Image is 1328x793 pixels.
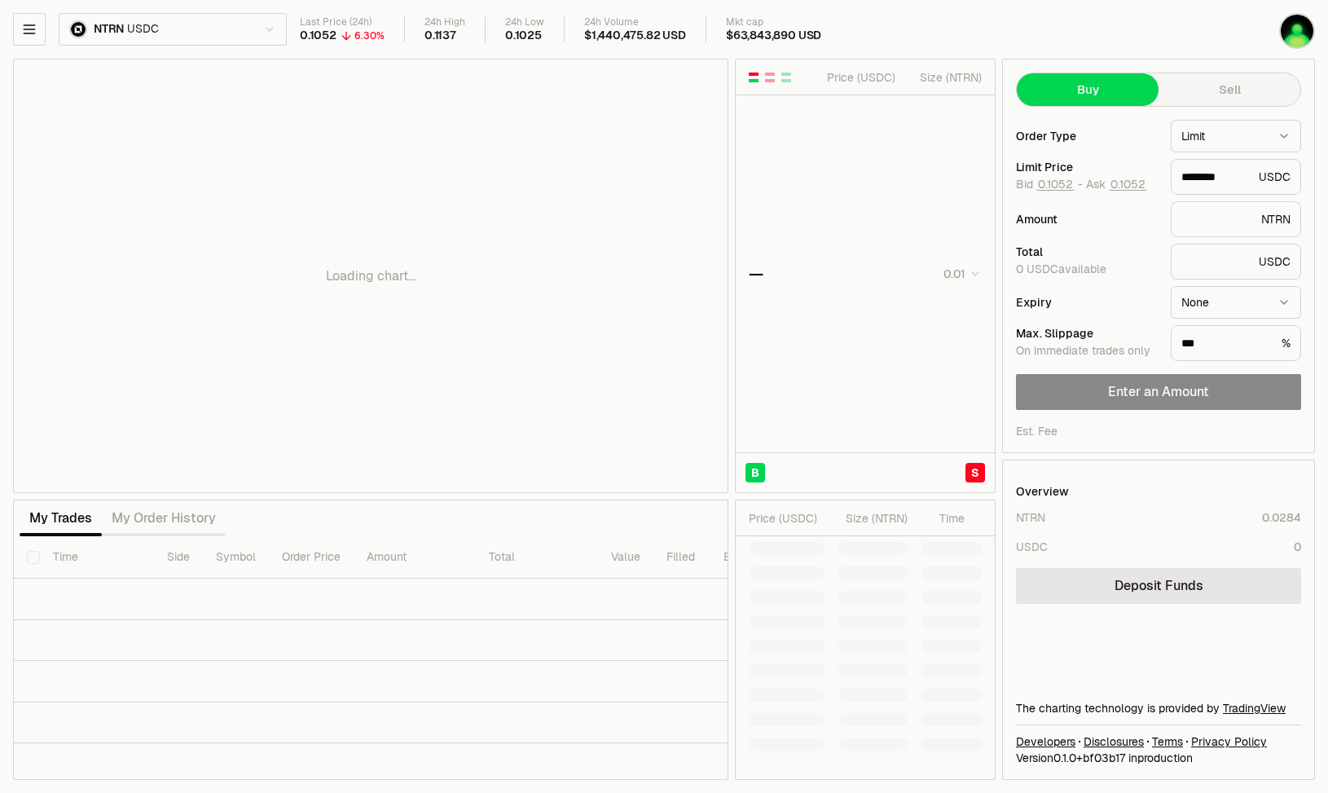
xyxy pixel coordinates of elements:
div: The charting technology is provided by [1016,700,1301,716]
div: 24h Volume [584,16,686,29]
div: Price ( USDC ) [749,510,825,526]
div: NTRN [1171,201,1301,237]
div: 6.30% [354,29,385,42]
div: $63,843,890 USD [726,29,821,43]
div: Amount [1016,214,1158,225]
span: NTRN [94,22,124,37]
div: Price ( USDC ) [823,69,895,86]
div: 0.0284 [1262,509,1301,526]
div: 0 [1294,539,1301,555]
button: Select all [27,551,40,564]
div: USDC [1016,539,1048,555]
a: Deposit Funds [1016,568,1301,604]
button: Sell [1159,73,1300,106]
th: Filled [653,536,710,579]
th: Symbol [203,536,269,579]
th: Order Price [269,536,354,579]
div: Mkt cap [726,16,821,29]
a: Developers [1016,734,1075,750]
th: Expiry [710,536,820,579]
button: 0.1052 [1036,178,1075,191]
div: % [1171,325,1301,361]
button: Buy [1017,73,1159,106]
span: 0 USDC available [1016,262,1106,276]
a: Terms [1152,734,1183,750]
div: USDC [1171,244,1301,280]
div: USDC [1171,159,1301,195]
div: Size ( NTRN ) [838,510,908,526]
button: None [1171,286,1301,319]
a: TradingView [1223,701,1286,716]
div: Expiry [1016,297,1158,308]
div: $1,440,475.82 USD [584,29,686,43]
div: Version 0.1.0 + in production [1016,750,1301,766]
p: Loading chart... [326,267,416,286]
div: Limit Price [1016,161,1158,173]
div: Total [1016,246,1158,258]
div: 0.1052 [300,29,336,43]
th: Amount [354,536,476,579]
button: My Trades [20,502,102,535]
div: 0.1137 [424,29,456,43]
span: USDC [127,22,158,37]
button: 0.1052 [1109,178,1147,191]
button: Show Buy Orders Only [780,71,793,84]
a: Privacy Policy [1191,734,1267,750]
div: Order Type [1016,130,1158,142]
img: NTRN Logo [71,22,86,37]
div: 24h High [424,16,465,29]
th: Total [476,536,598,579]
div: 0.1025 [505,29,542,43]
span: S [971,465,979,481]
span: B [751,465,759,481]
button: 0.01 [939,264,982,284]
button: Show Sell Orders Only [763,71,776,84]
th: Value [598,536,653,579]
img: jushiung70 [1281,15,1313,47]
span: bf03b1713a3eceec20a9d5b3f8a1898c9e41278a [1083,751,1125,765]
div: — [749,262,763,285]
div: Last Price (24h) [300,16,385,29]
th: Side [154,536,203,579]
div: Size ( NTRN ) [909,69,982,86]
a: Disclosures [1084,734,1144,750]
div: 24h Low [505,16,544,29]
th: Time [40,536,154,579]
button: My Order History [102,502,226,535]
div: On immediate trades only [1016,344,1158,359]
span: Bid - [1016,178,1083,192]
button: Show Buy and Sell Orders [747,71,760,84]
div: Max. Slippage [1016,328,1158,339]
div: Overview [1016,483,1069,500]
div: Time [921,510,965,526]
button: Limit [1171,120,1301,152]
div: Est. Fee [1016,423,1058,439]
div: NTRN [1016,509,1045,526]
span: Ask [1086,178,1147,192]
